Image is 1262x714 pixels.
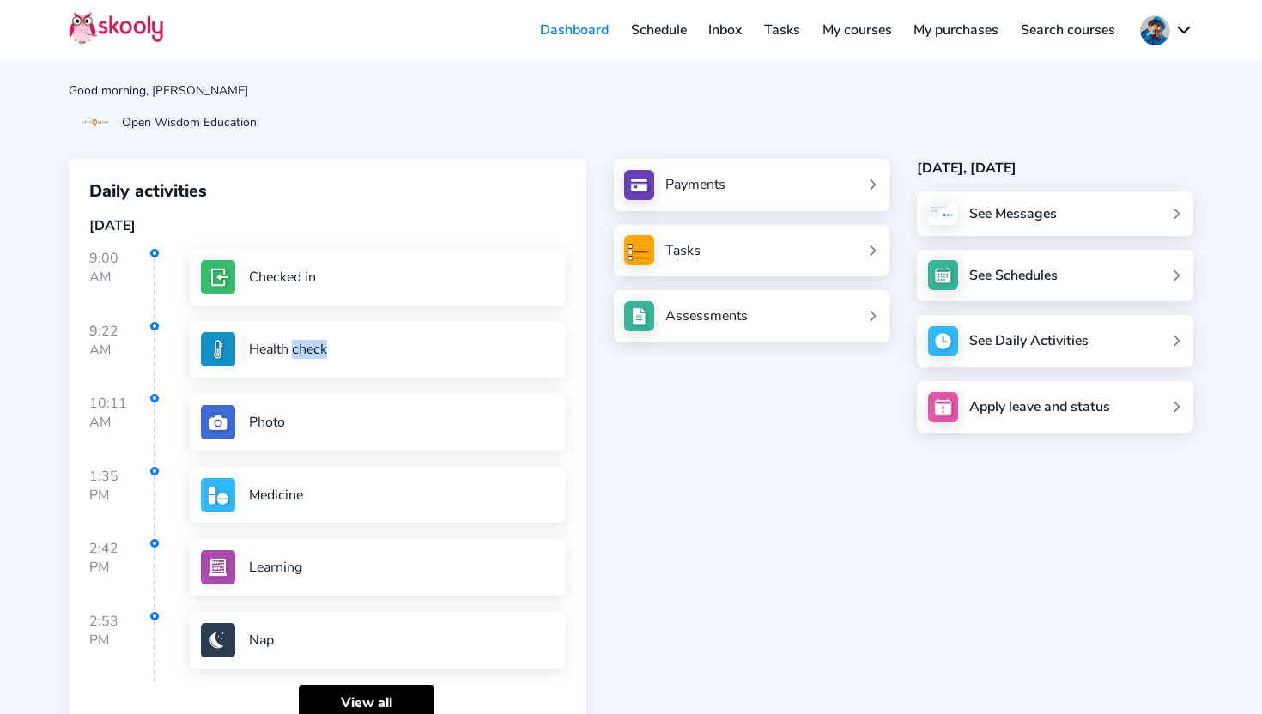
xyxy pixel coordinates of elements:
[122,114,257,130] div: Open Wisdom Education
[928,392,958,422] img: apply_leave.jpg
[201,332,235,366] img: temperature.jpg
[969,266,1058,285] div: See Schedules
[201,405,235,439] img: photo.jpg
[89,179,207,203] span: Daily activities
[89,631,154,650] div: PM
[249,413,285,432] div: Photo
[928,203,958,225] img: message_icon.svg
[82,119,108,126] img: 20230124012859551519611285780859x8d0GJwoyBJBVNYGR1.jpg
[917,315,1193,367] a: See Daily Activities
[201,478,235,512] img: medicine.jpg
[89,341,154,360] div: AM
[624,170,654,200] img: payments.jpg
[89,539,155,609] div: 2:42
[917,381,1193,433] a: Apply leave and status
[969,204,1057,223] div: See Messages
[624,235,878,265] a: Tasks
[249,558,302,577] div: Learning
[69,11,163,45] img: Skooly
[249,340,327,359] div: Health check
[201,623,235,657] img: nap.jpg
[902,16,1010,44] a: My purchases
[620,16,698,44] a: Schedule
[89,612,155,682] div: 2:53
[89,486,154,505] div: PM
[249,486,303,505] div: Medicine
[917,159,1193,178] div: [DATE], [DATE]
[89,558,154,577] div: PM
[89,216,566,235] div: [DATE]
[89,413,154,432] div: AM
[201,550,235,584] img: learning.jpg
[665,306,748,325] div: Assessments
[1010,16,1126,44] a: Search courses
[89,467,155,537] div: 1:35
[529,16,620,44] a: Dashboard
[928,260,958,290] img: schedule.jpg
[969,397,1110,416] div: Apply leave and status
[69,82,1193,99] div: Good morning, [PERSON_NAME]
[1140,15,1193,45] button: chevron down outline
[249,268,316,287] div: Checked in
[665,241,701,260] div: Tasks
[928,326,958,356] img: activity.jpg
[89,249,155,319] div: 9:00
[624,301,654,331] img: assessments.jpg
[811,16,903,44] a: My courses
[665,175,725,194] div: Payments
[249,631,274,650] div: Nap
[89,322,155,392] div: 9:22
[89,394,155,464] div: 10:11
[753,16,811,44] a: Tasks
[89,268,154,287] div: AM
[624,170,878,200] a: Payments
[201,260,235,294] img: checkin.jpg
[624,301,878,331] a: Assessments
[969,331,1089,350] div: See Daily Activities
[624,235,654,265] img: tasksForMpWeb.png
[698,16,754,44] a: Inbox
